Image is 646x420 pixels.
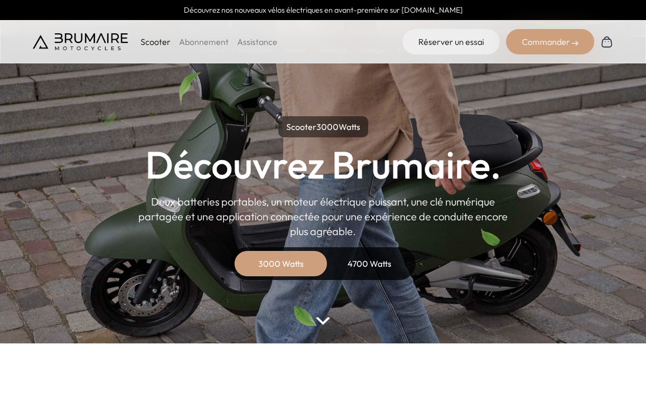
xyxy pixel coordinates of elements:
span: 3000 [316,122,339,132]
img: Panier [601,35,613,48]
p: Scooter Watts [278,116,368,137]
p: Deux batteries portables, un moteur électrique puissant, une clé numérique partagée et une applic... [138,194,508,239]
div: 3000 Watts [239,251,323,276]
img: Brumaire Motocycles [33,33,128,50]
a: Réserver un essai [402,29,500,54]
img: right-arrow-2.png [572,40,578,46]
p: Scooter [141,35,171,48]
div: 4700 Watts [327,251,412,276]
h1: Découvrez Brumaire. [145,146,501,184]
a: Abonnement [179,36,229,47]
a: Assistance [237,36,277,47]
img: arrow-bottom.png [316,317,330,325]
div: Commander [506,29,594,54]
